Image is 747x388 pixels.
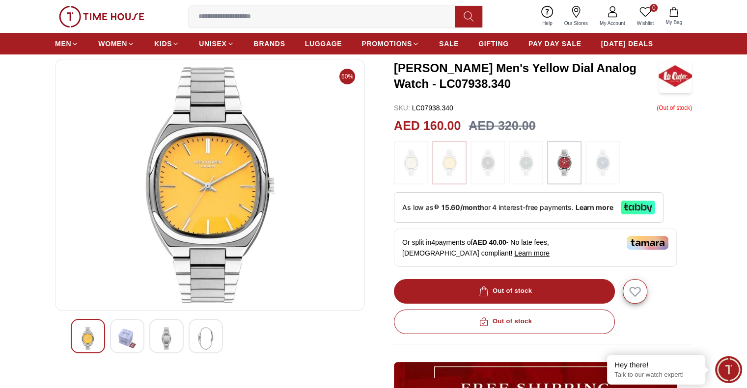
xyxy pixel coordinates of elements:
[55,35,79,52] a: MEN
[627,236,668,250] img: Tamara
[659,59,692,93] img: Lee Cooper Men's Yellow Dial Analog Watch - LC07938.340
[538,20,556,27] span: Help
[394,104,410,112] span: SKU :
[305,39,342,49] span: LUGGAGE
[361,35,419,52] a: PROMOTIONS
[478,35,509,52] a: GIFTING
[197,327,215,350] img: Lee Cooper Men's Analog Champagne Dial Watch - LC07938.310
[154,35,179,52] a: KIDS
[528,35,581,52] a: PAY DAY SALE
[79,327,97,350] img: Lee Cooper Men's Analog Champagne Dial Watch - LC07938.310
[590,146,615,180] img: ...
[596,20,629,27] span: My Account
[660,5,688,28] button: My Bag
[305,35,342,52] a: LUGGAGE
[552,146,577,180] img: ...
[633,20,658,27] span: Wishlist
[394,103,453,113] p: LC07938.340
[662,19,686,26] span: My Bag
[657,103,692,113] p: ( Out of stock )
[118,327,136,350] img: Lee Cooper Men's Analog Champagne Dial Watch - LC07938.310
[437,146,462,180] img: ...
[601,39,653,49] span: [DATE] DEALS
[59,6,144,27] img: ...
[254,39,285,49] span: BRANDS
[439,35,459,52] a: SALE
[560,20,592,27] span: Our Stores
[394,229,677,267] div: Or split in 4 payments of - No late fees, [DEMOGRAPHIC_DATA] compliant!
[469,117,535,135] h3: AED 320.00
[439,39,459,49] span: SALE
[715,356,742,383] div: Chat Widget
[631,4,660,29] a: 0Wishlist
[472,238,506,246] span: AED 40.00
[199,39,226,49] span: UNISEX
[514,146,538,180] img: ...
[55,39,71,49] span: MEN
[98,39,127,49] span: WOMEN
[394,117,461,135] h2: AED 160.00
[361,39,412,49] span: PROMOTIONS
[558,4,594,29] a: Our Stores
[614,371,698,379] p: Talk to our watch expert!
[478,39,509,49] span: GIFTING
[339,69,355,84] span: 50%
[254,35,285,52] a: BRANDS
[601,35,653,52] a: [DATE] DEALS
[199,35,234,52] a: UNISEX
[63,67,357,303] img: Lee Cooper Men's Analog Champagne Dial Watch - LC07938.310
[514,249,550,257] span: Learn more
[399,146,423,180] img: ...
[528,39,581,49] span: PAY DAY SALE
[614,360,698,370] div: Hey there!
[475,146,500,180] img: ...
[536,4,558,29] a: Help
[98,35,135,52] a: WOMEN
[154,39,172,49] span: KIDS
[158,327,175,350] img: Lee Cooper Men's Analog Champagne Dial Watch - LC07938.310
[650,4,658,12] span: 0
[394,60,659,92] h3: [PERSON_NAME] Men's Yellow Dial Analog Watch - LC07938.340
